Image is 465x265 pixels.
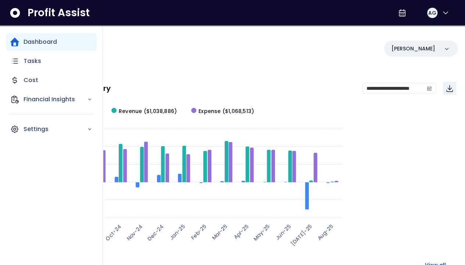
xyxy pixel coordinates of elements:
text: Jan-25 [168,223,187,241]
text: Jun-25 [274,223,292,241]
p: Settings [24,125,87,134]
text: [DATE]-25 [289,223,314,247]
p: [PERSON_NAME] [391,45,435,53]
span: Revenue ($1,038,886) [119,107,177,115]
text: Mar-25 [210,223,229,241]
span: Expense ($1,068,513) [198,107,254,115]
text: Nov-24 [125,223,144,242]
span: Profit Assist [28,6,90,20]
svg: calendar [427,86,432,91]
p: Dashboard [24,38,57,46]
p: Cost [24,76,38,85]
text: Dec-24 [146,223,165,242]
text: Feb-25 [189,223,208,241]
span: AG [428,9,436,17]
p: Tasks [24,57,41,66]
text: May-25 [252,223,271,242]
text: Apr-25 [232,223,250,240]
text: Oct-24 [104,223,123,242]
p: Financial Insights [24,95,87,104]
button: Download [443,82,456,95]
text: Aug-25 [316,223,335,241]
